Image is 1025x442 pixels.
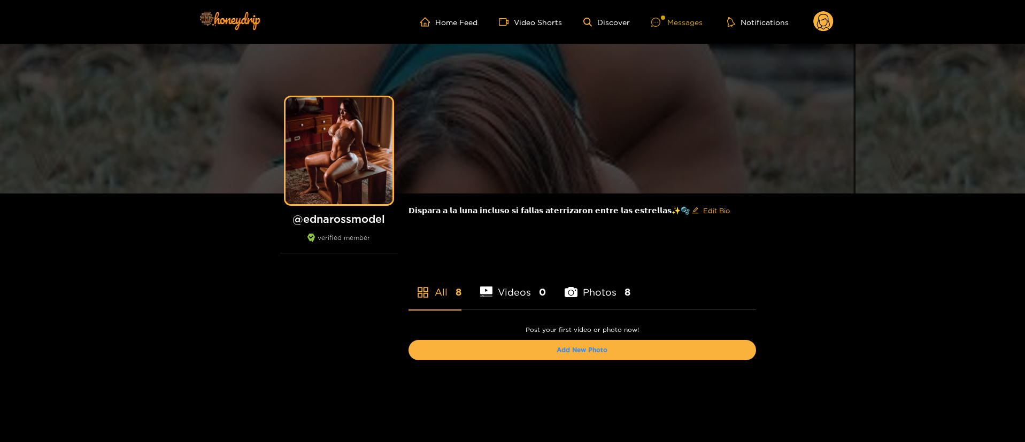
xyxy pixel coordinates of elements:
span: 8 [625,285,630,299]
span: 0 [539,285,546,299]
span: edit [692,207,699,215]
a: Video Shorts [499,17,562,27]
button: Notifications [724,17,792,27]
a: Add New Photo [557,346,607,353]
div: 𝗗𝗶𝘀𝗽𝗮𝗿𝗮 𝗮 𝗹𝗮 𝗹𝘂𝗻𝗮 𝗶𝗻𝗰𝗹𝘂𝘀𝗼 𝘀𝗶 𝗳𝗮𝗹𝗹𝗮𝘀 𝗮𝘁𝗲𝗿𝗿𝗶𝘇𝗮𝗿𝗼𝗻 𝗲𝗻𝘁𝗿𝗲 𝗹𝗮𝘀 𝗲𝘀𝘁𝗿𝗲𝗹𝗹𝗮𝘀✨🫧 [409,193,756,228]
h1: @ ednarossmodel [280,212,398,226]
div: verified member [280,234,398,253]
p: Post your first video or photo now! [409,326,756,334]
span: 8 [456,285,461,299]
span: video-camera [499,17,514,27]
span: Edit Bio [703,205,730,216]
a: Discover [583,18,630,27]
span: home [420,17,435,27]
li: All [409,261,461,309]
div: Messages [651,16,703,28]
button: Add New Photo [409,340,756,360]
li: Videos [480,261,546,309]
button: editEdit Bio [690,202,732,219]
span: appstore [417,286,429,299]
a: Home Feed [420,17,477,27]
li: Photos [565,261,630,309]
